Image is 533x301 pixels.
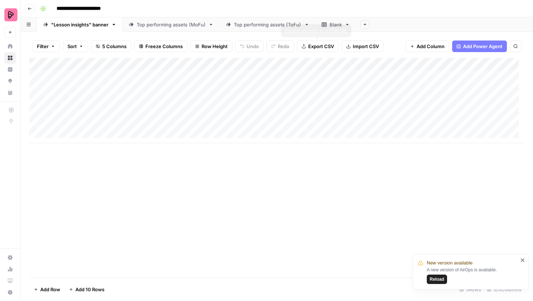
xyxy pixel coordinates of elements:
button: Export CSV [297,41,339,52]
div: 5/5 Columns [484,284,524,295]
button: Reload [427,275,447,284]
a: Blank [315,17,356,32]
a: Top performing assets (MoFu) [123,17,220,32]
span: Add 10 Rows [75,286,104,293]
button: Freeze Columns [134,41,187,52]
a: Opportunities [4,75,16,87]
span: Filter [37,43,49,50]
div: "Lesson insights" banner [51,21,108,28]
a: Usage [4,263,16,275]
span: Sort [67,43,77,50]
div: Blank [330,21,342,28]
span: Row Height [202,43,228,50]
button: close [520,257,525,263]
button: Import CSV [342,41,384,52]
button: Workspace: Preply [4,6,16,24]
a: Home [4,41,16,52]
span: Add Row [40,286,60,293]
a: Insights [4,64,16,75]
a: Browse [4,52,16,64]
a: Top performing assets (ToFu) [220,17,315,32]
span: Add Column [417,43,445,50]
img: Preply Logo [4,8,17,21]
button: Row Height [190,41,232,52]
button: Help + Support [4,287,16,298]
button: 5 Columns [91,41,131,52]
span: Undo [247,43,259,50]
button: Add Column [405,41,449,52]
a: Your Data [4,87,16,98]
div: Top performing assets (MoFu) [137,21,206,28]
span: Import CSV [353,43,379,50]
span: 5 Columns [102,43,127,50]
button: Add Power Agent [452,41,507,52]
button: Redo [266,41,294,52]
span: Freeze Columns [145,43,183,50]
button: Undo [235,41,264,52]
a: "Lesson insights" banner [37,17,123,32]
button: Add Row [29,284,65,295]
a: Settings [4,252,16,263]
button: Sort [63,41,88,52]
div: A new version of AirOps is available. [427,267,518,284]
a: Learning Hub [4,275,16,287]
button: Add 10 Rows [65,284,109,295]
div: Top performing assets (ToFu) [234,21,301,28]
span: Export CSV [308,43,334,50]
button: Filter [32,41,60,52]
span: Add Power Agent [463,43,503,50]
span: New version available [427,259,472,267]
span: Redo [278,43,289,50]
div: 5 Rows [456,284,484,295]
span: Reload [430,276,444,283]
